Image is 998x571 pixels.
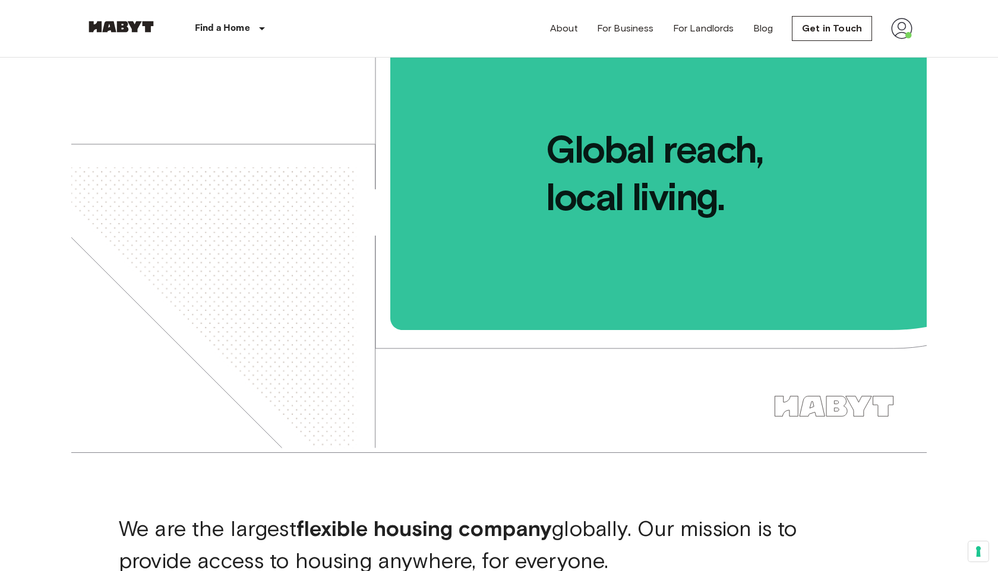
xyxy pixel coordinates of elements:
b: flexible housing company [296,515,552,541]
a: Blog [753,21,773,36]
a: For Landlords [673,21,734,36]
img: we-make-moves-not-waiting-lists [71,58,927,448]
img: Habyt [86,21,157,33]
img: avatar [891,18,912,39]
a: About [550,21,578,36]
a: For Business [597,21,654,36]
p: Find a Home [195,21,250,36]
span: Global reach, local living. [392,58,927,221]
a: Get in Touch [792,16,872,41]
button: Your consent preferences for tracking technologies [968,541,988,562]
